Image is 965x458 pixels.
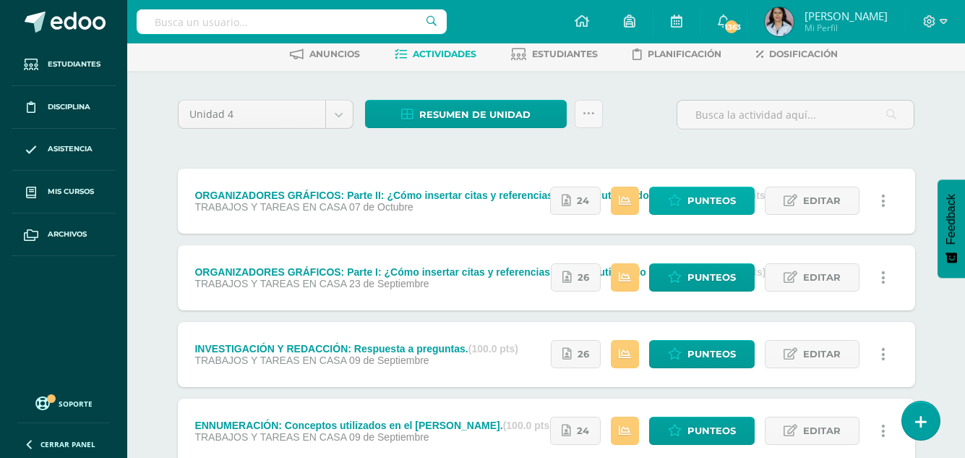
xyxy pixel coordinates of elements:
a: Actividades [395,43,476,66]
strong: (100.0 pts) [468,343,518,355]
a: Punteos [649,187,755,215]
a: Punteos [649,417,755,445]
span: Planificación [648,48,721,59]
a: Estudiantes [12,43,116,86]
div: ORGANIZADORES GRÁFICOS: Parte I: ¿Cómo insertar citas y referencias en Word, utilizando Normas APA? [194,266,765,278]
span: Feedback [945,194,958,245]
span: TRABAJOS Y TAREAS EN CASA [194,355,346,366]
span: Punteos [687,341,736,368]
strong: (100.0 pts) [503,420,553,431]
span: Punteos [687,187,736,214]
span: Estudiantes [532,48,598,59]
span: 1363 [724,19,739,35]
span: Asistencia [48,143,93,155]
a: Dosificación [756,43,838,66]
a: Estudiantes [511,43,598,66]
span: Mi Perfil [805,22,888,34]
input: Busca la actividad aquí... [677,101,914,129]
span: Editar [803,341,841,368]
span: Disciplina [48,101,90,113]
a: Planificación [632,43,721,66]
span: TRABAJOS Y TAREAS EN CASA [194,431,346,443]
a: Anuncios [290,43,360,66]
a: Unidad 4 [179,101,353,128]
span: Archivos [48,229,87,240]
span: 07 de Octubre [349,201,413,213]
div: ORGANIZADORES GRÁFICOS: Parte II: ¿Cómo insertar citas y referencias en Word, utilizando Normas APA? [194,190,768,201]
span: 26 [578,341,589,368]
span: Actividades [413,48,476,59]
input: Busca un usuario... [137,9,447,34]
span: Editar [803,264,841,291]
span: Anuncios [309,48,360,59]
span: 24 [577,417,589,444]
span: Dosificación [769,48,838,59]
a: 24 [550,187,601,215]
span: Punteos [687,417,736,444]
span: 26 [578,264,589,291]
span: [PERSON_NAME] [805,9,888,23]
span: Soporte [59,399,93,409]
img: 515cc04a7a66893ff34fd32142d399e3.png [765,7,794,36]
span: Cerrar panel [40,439,95,449]
span: Estudiantes [48,59,100,70]
span: Editar [803,187,841,214]
span: Mis cursos [48,186,94,198]
span: 23 de Septiembre [349,278,429,289]
div: ENNUMERACIÓN: Conceptos utilizados en el [PERSON_NAME]. [194,420,553,431]
a: 26 [551,340,601,368]
a: Disciplina [12,86,116,129]
span: 09 de Septiembre [349,355,429,366]
span: Unidad 4 [189,101,314,128]
a: 24 [550,417,601,445]
a: Archivos [12,213,116,256]
a: Resumen de unidad [365,100,567,128]
button: Feedback - Mostrar encuesta [938,179,965,278]
a: 26 [551,263,601,292]
span: Editar [803,417,841,444]
span: 24 [577,187,589,214]
a: Punteos [649,340,755,368]
a: Asistencia [12,129,116,171]
span: TRABAJOS Y TAREAS EN CASA [194,201,346,213]
span: TRABAJOS Y TAREAS EN CASA [194,278,346,289]
div: INVESTIGACIÓN Y REDACCIÓN: Respuesta a preguntas. [194,343,518,355]
a: Punteos [649,263,755,292]
span: Punteos [687,264,736,291]
span: Resumen de unidad [419,101,531,128]
a: Mis cursos [12,171,116,213]
span: 09 de Septiembre [349,431,429,443]
a: Soporte [17,393,110,412]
